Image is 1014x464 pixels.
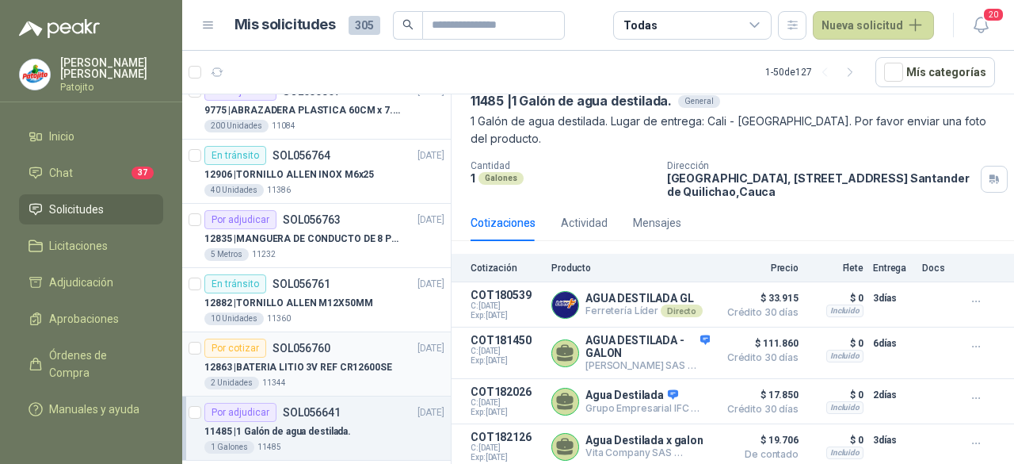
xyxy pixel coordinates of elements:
[667,171,974,198] p: [GEOGRAPHIC_DATA], [STREET_ADDRESS] Santander de Quilichao , Cauca
[688,359,730,372] div: Directo
[49,237,108,255] span: Licitaciones
[719,353,799,362] span: Crédito 30 días
[471,301,542,311] span: C: [DATE]
[719,334,799,353] span: $ 111.860
[349,16,380,35] span: 305
[49,347,148,382] span: Órdenes de Compra
[471,171,475,185] p: 1
[204,274,266,293] div: En tránsito
[267,313,291,325] p: 11360
[19,267,163,297] a: Adjudicación
[585,434,710,447] p: Agua Destilada x galon
[182,75,451,140] a: Por adjudicarSOL056807[DATE] 9775 |ABRAZADERA PLASTICA 60CM x 7.6MM ANCHA200 Unidades11084
[49,128,74,145] span: Inicio
[826,401,863,414] div: Incluido
[561,214,608,232] div: Actividad
[674,447,716,459] div: Directo
[182,204,451,268] a: Por adjudicarSOL056763[DATE] 12835 |MANGUERA DE CONDUCTO DE 8 PULGADAS DE ALAMBRE DE ACERO PU5 Me...
[873,263,913,274] p: Entrega
[19,158,163,188] a: Chat37
[204,184,264,197] div: 40 Unidades
[19,340,163,388] a: Órdenes de Compra
[19,304,163,334] a: Aprobaciones
[267,184,291,197] p: 11386
[808,334,863,353] p: $ 0
[661,305,703,317] div: Directo
[922,263,954,274] p: Docs
[182,140,451,204] a: En tránsitoSOL056764[DATE] 12906 |TORNILLO ALLEN INOX M6x2540 Unidades11386
[585,447,710,459] p: Vita Company SAS
[204,232,402,247] p: 12835 | MANGUERA DE CONDUCTO DE 8 PULGADAS DE ALAMBRE DE ACERO PU
[204,441,254,454] div: 1 Galones
[471,334,542,347] p: COT181450
[257,441,281,454] p: 11485
[19,19,100,38] img: Logo peakr
[204,296,372,311] p: 12882 | TORNILLO ALLEN M12X50MM
[873,385,913,405] p: 2 días
[873,431,913,450] p: 3 días
[875,57,995,87] button: Mís categorías
[471,398,542,408] span: C: [DATE]
[182,397,451,461] a: Por adjudicarSOL056641[DATE] 11485 |1 Galón de agua destilada.1 Galones11485
[678,95,720,108] div: General
[471,431,542,443] p: COT182126
[204,146,266,165] div: En tránsito
[813,11,934,40] button: Nueva solicitud
[204,167,374,182] p: 12906 | TORNILLO ALLEN INOX M6x25
[417,213,444,228] p: [DATE]
[19,194,163,224] a: Solicitudes
[471,443,542,453] span: C: [DATE]
[204,360,392,375] p: 12863 | BATERIA LITIO 3V REF CR12600SE
[765,59,863,85] div: 1 - 50 de 127
[273,343,330,354] p: SOL056760
[471,347,542,356] span: C: [DATE]
[19,394,163,424] a: Manuales y ayuda
[808,263,863,274] p: Flete
[49,401,139,418] span: Manuales y ayuda
[471,311,542,320] span: Exp: [DATE]
[471,93,672,109] p: 11485 | 1 Galón de agua destilada.
[719,385,799,405] span: $ 17.850
[20,59,50,90] img: Company Logo
[283,214,341,225] p: SOL056763
[471,160,654,171] p: Cantidad
[204,377,259,389] div: 2 Unidades
[417,341,444,356] p: [DATE]
[19,121,163,151] a: Inicio
[417,405,444,420] p: [DATE]
[551,263,710,274] p: Producto
[49,164,73,182] span: Chat
[478,172,524,185] div: Galones
[585,292,703,305] p: AGUA DESTILADA GL
[873,334,913,353] p: 6 días
[808,289,863,308] p: $ 0
[283,86,341,97] p: SOL056807
[60,82,163,92] p: Patojito
[873,289,913,308] p: 3 días
[471,289,542,301] p: COT180539
[471,263,542,274] p: Cotización
[273,278,330,290] p: SOL056761
[471,408,542,417] span: Exp: [DATE]
[417,277,444,292] p: [DATE]
[982,7,1004,22] span: 20
[719,289,799,308] span: $ 33.915
[60,57,163,79] p: [PERSON_NAME] [PERSON_NAME]
[49,201,104,218] span: Solicitudes
[252,248,276,261] p: 11232
[182,268,451,332] a: En tránsitoSOL056761[DATE] 12882 |TORNILLO ALLEN M12X50MM10 Unidades11360
[272,120,295,132] p: 11084
[633,214,681,232] div: Mensajes
[417,148,444,163] p: [DATE]
[585,334,710,359] p: AGUA DESTILADA - GALON
[808,385,863,405] p: $ 0
[719,405,799,414] span: Crédito 30 días
[585,402,710,415] p: Grupo Empresarial IFC
[808,431,863,450] p: $ 0
[49,310,119,328] span: Aprobaciones
[471,113,995,148] p: 1 Galón de agua destilada. Lugar de entrega: Cali - [GEOGRAPHIC_DATA]. Por favor enviar una foto ...
[471,214,536,232] div: Cotizaciones
[204,403,276,422] div: Por adjudicar
[826,305,863,317] div: Incluido
[204,313,264,325] div: 10 Unidades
